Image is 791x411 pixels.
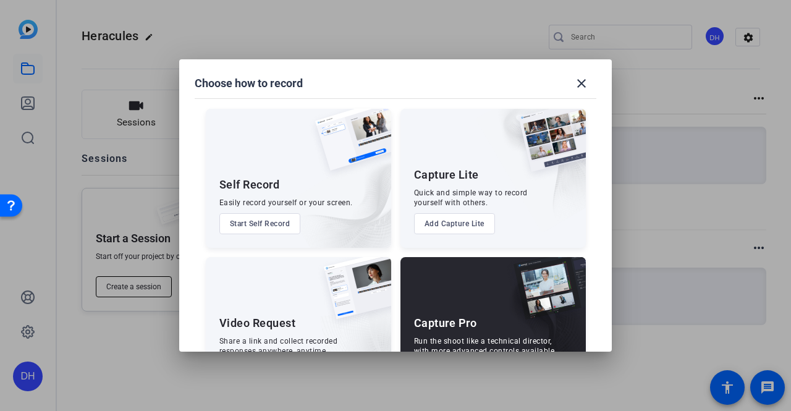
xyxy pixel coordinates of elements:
[219,177,280,192] div: Self Record
[494,273,586,396] img: embarkstudio-capture-pro.png
[219,198,353,208] div: Easily record yourself or your screen.
[195,76,303,91] h1: Choose how to record
[414,316,477,331] div: Capture Pro
[284,135,391,248] img: embarkstudio-self-record.png
[574,76,589,91] mat-icon: close
[475,109,586,232] img: embarkstudio-capture-lite.png
[219,336,338,356] div: Share a link and collect recorded responses anywhere, anytime.
[414,188,528,208] div: Quick and simple way to record yourself with others.
[414,167,479,182] div: Capture Lite
[414,336,557,356] div: Run the shoot like a technical director, with more advanced controls available.
[414,213,495,234] button: Add Capture Lite
[315,257,391,332] img: ugc-content.png
[219,213,301,234] button: Start Self Record
[219,316,296,331] div: Video Request
[504,257,586,333] img: capture-pro.png
[509,109,586,184] img: capture-lite.png
[319,295,391,396] img: embarkstudio-ugc-content.png
[306,109,391,183] img: self-record.png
